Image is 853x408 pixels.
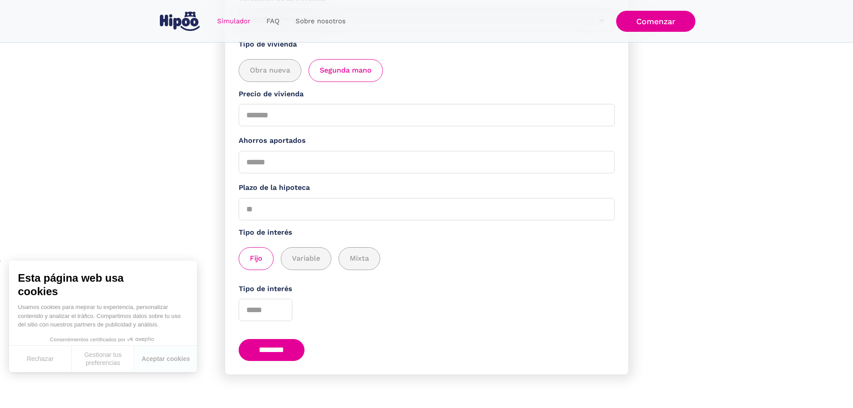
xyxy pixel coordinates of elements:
label: Precio de vivienda [239,89,615,100]
a: home [158,8,202,34]
label: Tipo de vivienda [239,39,615,50]
span: Mixta [350,253,369,264]
label: Tipo de interés [239,283,615,295]
a: Simulador [209,13,258,30]
label: Tipo de interés [239,227,615,238]
a: Comenzar [616,11,695,32]
label: Ahorros aportados [239,135,615,146]
div: add_description_here [239,247,615,270]
span: Fijo [250,253,262,264]
span: Segunda mano [320,65,372,76]
label: Plazo de la hipoteca [239,182,615,193]
div: add_description_here [239,59,615,82]
span: Variable [292,253,320,264]
a: Sobre nosotros [287,13,354,30]
span: Obra nueva [250,65,290,76]
a: FAQ [258,13,287,30]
